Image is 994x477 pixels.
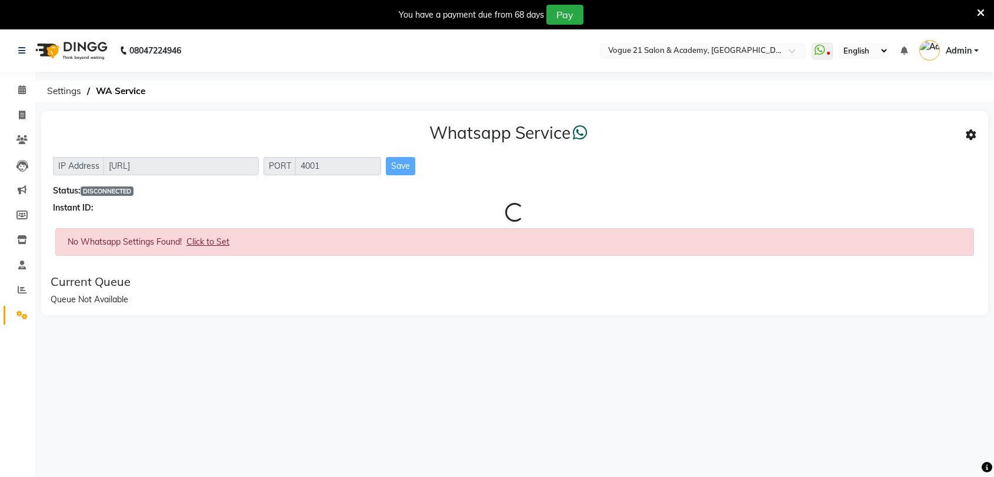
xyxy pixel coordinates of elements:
[429,123,588,143] h3: Whatsapp Service
[186,236,229,247] span: Click to Set
[946,45,972,57] span: Admin
[263,157,296,175] span: PORT
[129,34,181,67] b: 08047224946
[399,9,544,21] div: You have a payment due from 68 days
[104,157,259,175] input: Sizing example input
[53,202,976,214] div: Instant ID:
[546,5,583,25] button: Pay
[90,81,151,102] span: WA Service
[295,157,381,175] input: Sizing example input
[53,157,105,175] span: IP Address
[30,34,111,67] img: logo
[68,236,182,247] span: No Whatsapp Settings Found!
[919,40,940,61] img: Admin
[51,293,979,306] div: Queue Not Available
[41,81,87,102] span: Settings
[53,185,976,197] div: Status:
[51,275,979,289] div: Current Queue
[81,186,134,196] span: DISCONNECTED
